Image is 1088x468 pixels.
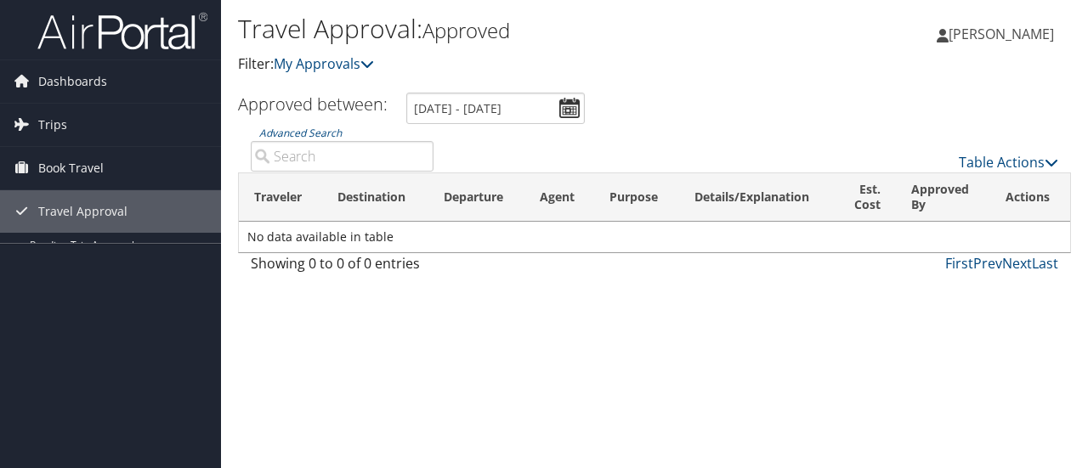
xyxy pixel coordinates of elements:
[973,254,1002,273] a: Prev
[322,173,428,222] th: Destination: activate to sort column ascending
[679,173,835,222] th: Details/Explanation
[259,126,342,140] a: Advanced Search
[238,54,793,76] p: Filter:
[251,253,433,282] div: Showing 0 to 0 of 0 entries
[37,11,207,51] img: airportal-logo.png
[937,8,1071,59] a: [PERSON_NAME]
[524,173,594,222] th: Agent
[1002,254,1032,273] a: Next
[239,173,322,222] th: Traveler: activate to sort column ascending
[238,11,793,47] h1: Travel Approval:
[239,222,1070,252] td: No data available in table
[945,254,973,273] a: First
[238,93,388,116] h3: Approved between:
[251,141,433,172] input: Advanced Search
[38,60,107,103] span: Dashboards
[422,16,510,44] small: Approved
[406,93,585,124] input: [DATE] - [DATE]
[38,104,67,146] span: Trips
[38,190,127,233] span: Travel Approval
[274,54,374,73] a: My Approvals
[428,173,524,222] th: Departure: activate to sort column ascending
[835,173,896,222] th: Est. Cost: activate to sort column ascending
[594,173,679,222] th: Purpose
[38,147,104,189] span: Book Travel
[990,173,1070,222] th: Actions
[959,153,1058,172] a: Table Actions
[949,25,1054,43] span: [PERSON_NAME]
[896,173,990,222] th: Approved By: activate to sort column ascending
[1032,254,1058,273] a: Last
